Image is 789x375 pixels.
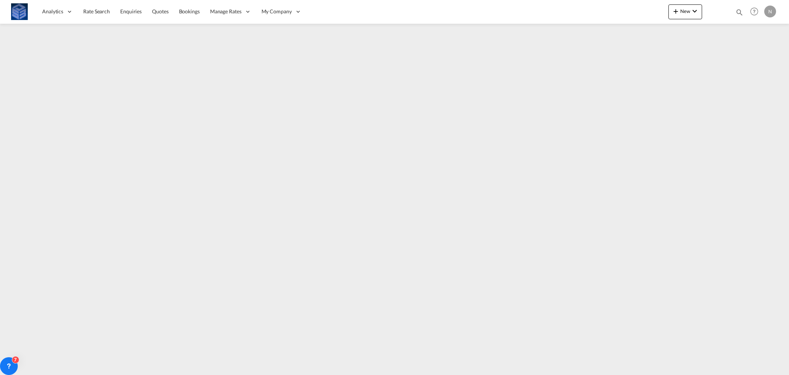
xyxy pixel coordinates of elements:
[671,7,680,16] md-icon: icon-plus 400-fg
[671,8,699,14] span: New
[735,8,744,19] div: icon-magnify
[120,8,142,14] span: Enquiries
[179,8,200,14] span: Bookings
[210,8,242,15] span: Manage Rates
[748,5,764,19] div: Help
[764,6,776,17] div: N
[690,7,699,16] md-icon: icon-chevron-down
[42,8,63,15] span: Analytics
[668,4,702,19] button: icon-plus 400-fgNewicon-chevron-down
[83,8,110,14] span: Rate Search
[735,8,744,16] md-icon: icon-magnify
[262,8,292,15] span: My Company
[152,8,168,14] span: Quotes
[11,3,28,20] img: fff785d0086311efa2d3e168b14c2f64.png
[748,5,761,18] span: Help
